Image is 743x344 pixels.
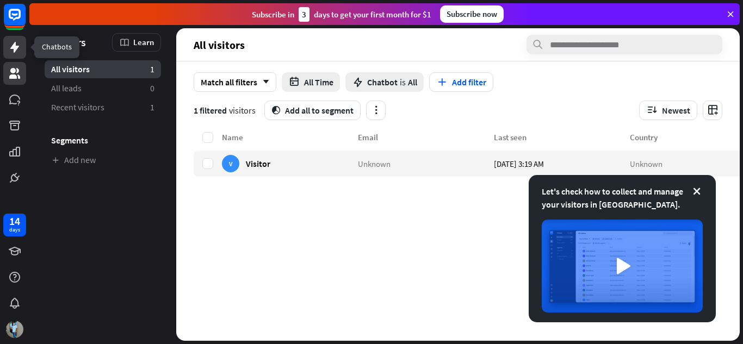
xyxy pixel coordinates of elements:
[3,214,26,236] a: 14 days
[542,220,703,312] img: image
[194,72,276,92] div: Match all filters
[45,79,161,97] a: All leads 0
[51,36,86,48] span: Visitors
[429,72,493,92] button: Add filter
[367,77,398,87] span: Chatbot
[9,226,20,234] div: days
[45,98,161,116] a: Recent visitors 1
[264,101,361,120] button: segmentAdd all to segment
[45,135,161,146] h3: Segments
[282,72,340,92] button: All Time
[150,83,154,94] aside: 0
[194,39,245,51] span: All visitors
[494,158,544,168] span: [DATE] 3:19 AM
[246,158,270,168] span: Visitor
[271,106,281,115] i: segment
[222,132,358,142] div: Name
[440,5,504,23] div: Subscribe now
[51,83,82,94] span: All leads
[51,102,104,113] span: Recent visitors
[45,151,161,169] a: Add new
[133,37,154,47] span: Learn
[150,64,154,75] aside: 1
[51,64,90,75] span: All visitors
[299,7,309,22] div: 3
[252,7,431,22] div: Subscribe in days to get your first month for $1
[9,4,41,37] button: Open LiveChat chat widget
[408,77,417,87] span: All
[494,132,630,142] div: Last seen
[257,79,269,85] i: arrow_down
[358,132,494,142] div: Email
[542,185,703,211] div: Let's check how to collect and manage your visitors in [GEOGRAPHIC_DATA].
[400,77,406,87] span: is
[229,105,256,116] span: visitors
[358,158,391,168] span: Unknown
[9,216,20,226] div: 14
[630,158,662,168] span: Unknown
[194,105,227,116] span: 1 filtered
[639,101,697,120] button: Newest
[150,102,154,113] aside: 1
[222,155,239,172] div: V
